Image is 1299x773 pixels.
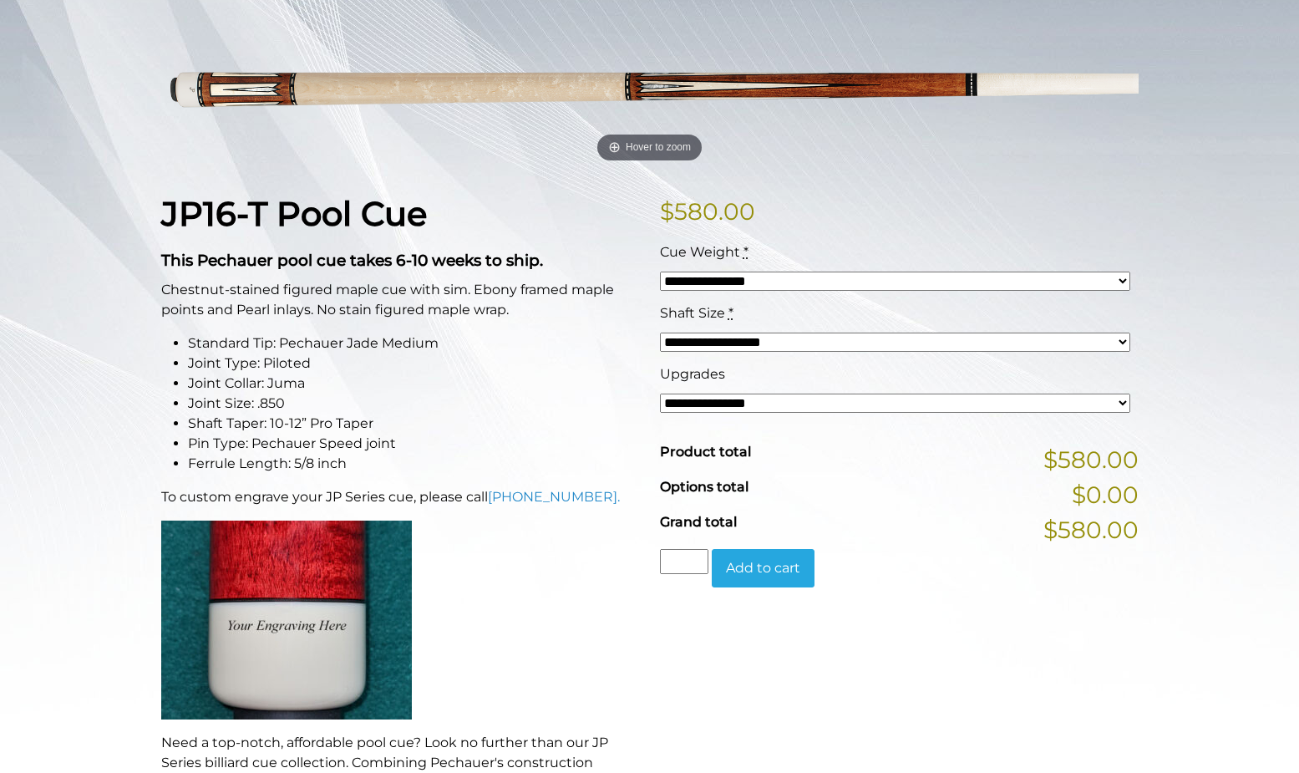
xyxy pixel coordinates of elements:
[188,434,640,454] li: Pin Type: Pechauer Speed joint
[488,489,620,505] a: [PHONE_NUMBER].
[1072,477,1139,512] span: $0.00
[188,333,640,353] li: Standard Tip: Pechauer Jade Medium
[712,549,814,587] button: Add to cart
[743,244,748,260] abbr: required
[161,280,640,320] p: Chestnut-stained figured maple cue with sim. Ebony framed maple points and Pearl inlays. No stain...
[188,374,640,394] li: Joint Collar: Juma
[188,353,640,374] li: Joint Type: Piloted
[161,193,427,234] strong: JP16-T Pool Cue
[161,487,640,507] p: To custom engrave your JP Series cue, please call
[188,394,640,414] li: Joint Size: .850
[660,549,708,574] input: Product quantity
[1043,442,1139,477] span: $580.00
[660,366,725,382] span: Upgrades
[660,479,748,495] span: Options total
[660,514,737,530] span: Grand total
[660,244,740,260] span: Cue Weight
[660,444,751,460] span: Product total
[660,305,725,321] span: Shaft Size
[1043,512,1139,547] span: $580.00
[728,305,733,321] abbr: required
[188,414,640,434] li: Shaft Taper: 10-12” Pro Taper
[188,454,640,474] li: Ferrule Length: 5/8 inch
[660,197,674,226] span: $
[161,5,1139,168] a: Hover to zoom
[161,5,1139,168] img: jp16-T.png
[161,521,412,720] img: An image of a cue butt with the words "YOUR ENGRAVING HERE".
[161,251,543,270] strong: This Pechauer pool cue takes 6-10 weeks to ship.
[660,197,755,226] bdi: 580.00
